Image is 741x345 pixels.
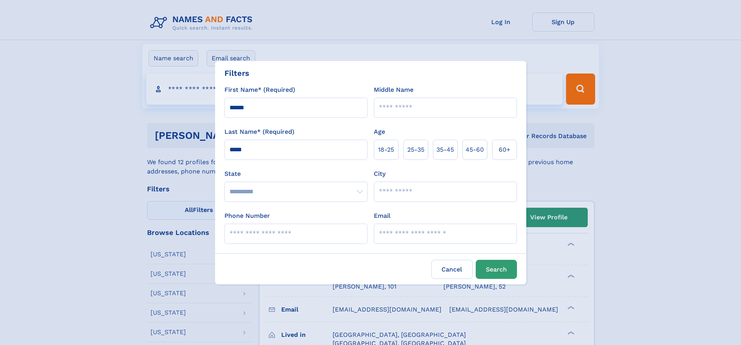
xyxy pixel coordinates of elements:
label: Phone Number [224,211,270,221]
span: 35‑45 [436,145,454,154]
label: First Name* (Required) [224,85,295,95]
label: State [224,169,368,179]
label: Cancel [431,260,473,279]
label: Email [374,211,391,221]
button: Search [476,260,517,279]
label: Middle Name [374,85,413,95]
span: 18‑25 [378,145,394,154]
span: 25‑35 [407,145,424,154]
label: Last Name* (Required) [224,127,294,137]
span: 45‑60 [466,145,484,154]
div: Filters [224,67,249,79]
span: 60+ [499,145,510,154]
label: Age [374,127,385,137]
label: City [374,169,385,179]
